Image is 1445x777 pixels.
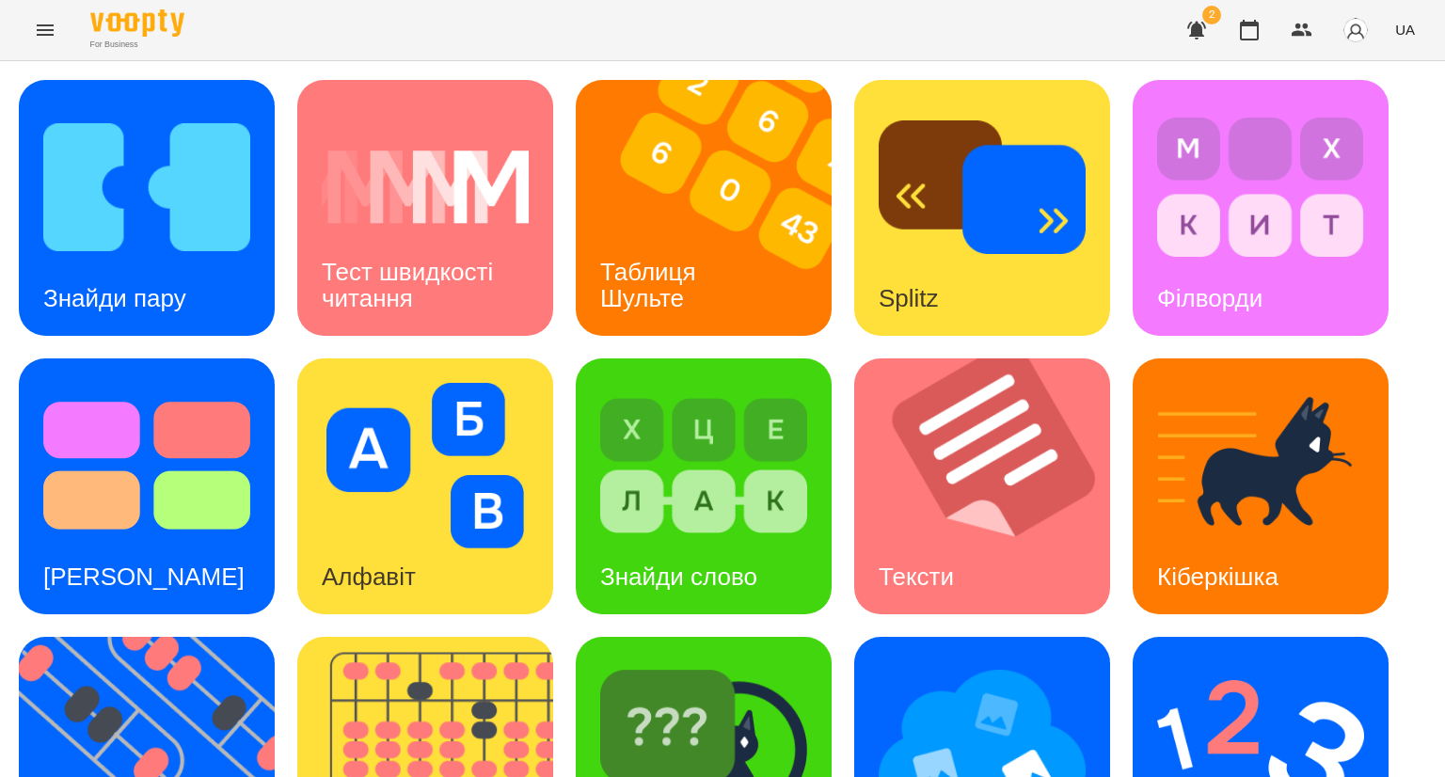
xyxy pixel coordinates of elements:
h3: Splitz [879,284,939,312]
a: КіберкішкаКіберкішка [1133,358,1389,614]
a: Знайди паруЗнайди пару [19,80,275,336]
span: UA [1395,20,1415,40]
img: Таблиця Шульте [576,80,855,336]
a: Тест швидкості читанняТест швидкості читання [297,80,553,336]
h3: [PERSON_NAME] [43,563,245,591]
a: АлфавітАлфавіт [297,358,553,614]
img: Тест швидкості читання [322,104,529,270]
a: ТекстиТексти [854,358,1110,614]
a: SplitzSplitz [854,80,1110,336]
button: UA [1388,12,1422,47]
img: Кіберкішка [1157,383,1364,548]
img: Voopty Logo [90,9,184,37]
h3: Алфавіт [322,563,416,591]
img: avatar_s.png [1342,17,1369,43]
a: ФілвордиФілворди [1133,80,1389,336]
span: For Business [90,39,184,51]
h3: Знайди слово [600,563,757,591]
h3: Філворди [1157,284,1262,312]
h3: Таблиця Шульте [600,258,703,311]
a: Таблиця ШультеТаблиця Шульте [576,80,832,336]
img: Філворди [1157,104,1364,270]
img: Знайди слово [600,383,807,548]
span: 2 [1202,6,1221,24]
a: Знайди словоЗнайди слово [576,358,832,614]
img: Тест Струпа [43,383,250,548]
h3: Кіберкішка [1157,563,1278,591]
img: Алфавіт [322,383,529,548]
img: Знайди пару [43,104,250,270]
img: Тексти [854,358,1134,614]
h3: Знайди пару [43,284,186,312]
a: Тест Струпа[PERSON_NAME] [19,358,275,614]
h3: Тексти [879,563,954,591]
img: Splitz [879,104,1086,270]
button: Menu [23,8,68,53]
h3: Тест швидкості читання [322,258,500,311]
